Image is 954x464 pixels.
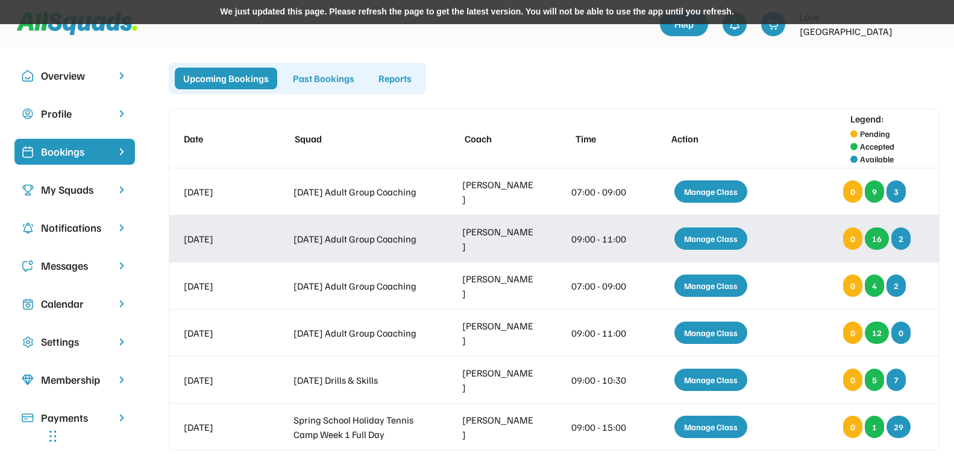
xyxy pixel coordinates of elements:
div: 1 [865,416,884,438]
div: 2 [891,227,911,250]
div: Manage Class [674,180,747,203]
div: Upcoming Bookings [175,68,277,89]
div: Manage Class [674,369,747,391]
img: Icon%20copy%207.svg [22,298,34,310]
div: [DATE] Adult Group Coaching [293,326,427,340]
div: 09:00 - 11:00 [571,232,630,246]
div: Love [GEOGRAPHIC_DATA] [800,10,908,39]
div: [DATE] Adult Group Coaching [293,185,427,199]
div: 0 [843,227,862,250]
div: Coach [465,132,539,146]
img: LTPP_Logo_REV.jpeg [915,12,940,36]
img: Icon%20copy%205.svg [22,260,34,272]
div: [DATE] [184,185,258,199]
div: [DATE] Adult Group Coaching [293,232,427,246]
div: 0 [843,416,862,438]
div: Messages [41,258,108,274]
img: chevron-right%20copy%203.svg [116,146,128,157]
div: [DATE] [184,326,258,340]
div: 0 [843,275,862,297]
div: Settings [41,334,108,350]
div: Available [860,153,894,165]
div: 9 [865,180,884,203]
div: [PERSON_NAME] [462,272,536,300]
div: 0 [843,180,862,203]
div: 16 [865,227,889,250]
div: 07:00 - 09:00 [571,279,630,293]
div: [DATE] Adult Group Coaching [293,279,427,293]
div: Manage Class [674,416,747,438]
img: Icon%20copy%208.svg [22,374,34,386]
div: Manage Class [674,227,747,250]
img: chevron-right.svg [116,222,128,234]
img: chevron-right.svg [116,184,128,195]
div: 29 [887,416,911,438]
img: chevron-right.svg [116,260,128,272]
img: chevron-right.svg [116,374,128,386]
div: Notifications [41,220,108,236]
div: Squad [295,132,428,146]
img: Icon%20%2819%29.svg [22,146,34,158]
div: My Squads [41,182,108,198]
div: Spring School Holiday Tennis Camp Week 1 Full Day [293,413,427,442]
div: Reports [370,68,420,89]
div: 0 [843,369,862,391]
div: Past Bookings [284,68,363,89]
a: Help [660,12,708,36]
div: [DATE] [184,420,258,434]
div: 09:00 - 11:00 [571,326,630,340]
img: chevron-right.svg [116,412,128,424]
div: 12 [865,322,889,344]
div: [DATE] [184,373,258,387]
div: 4 [865,275,884,297]
div: Date [184,132,258,146]
div: Profile [41,106,108,122]
div: Payments [41,410,108,426]
div: Legend: [850,112,884,126]
div: 09:00 - 15:00 [571,420,630,434]
div: 0 [891,322,911,344]
div: Manage Class [674,275,747,297]
div: Overview [41,68,108,84]
div: Manage Class [674,322,747,344]
div: [DATE] [184,232,258,246]
img: chevron-right.svg [116,108,128,119]
div: [PERSON_NAME] [462,177,536,206]
div: 2 [887,275,906,297]
div: [PERSON_NAME] [462,224,536,253]
div: Accepted [860,140,894,153]
div: 09:00 - 10:30 [571,373,630,387]
div: [PERSON_NAME] [462,319,536,348]
div: 07:00 - 09:00 [571,185,630,199]
img: shopping-cart-01%20%281%29.svg [767,18,779,30]
img: Icon%20copy%2016.svg [22,336,34,348]
div: 7 [887,369,906,391]
div: [DATE] [184,279,258,293]
div: [DATE] Drills & Skills [293,373,427,387]
div: Time [576,132,635,146]
img: chevron-right.svg [116,70,128,81]
img: chevron-right.svg [116,298,128,310]
div: 0 [843,322,862,344]
div: Action [671,132,760,146]
img: Icon%20copy%203.svg [22,184,34,196]
div: [PERSON_NAME] [462,413,536,442]
div: Calendar [41,296,108,312]
img: Icon%20copy%204.svg [22,222,34,234]
img: bell-03%20%281%29.svg [729,18,741,30]
div: Bookings [41,144,108,160]
img: Icon%20copy%2010.svg [22,70,34,82]
img: user-circle.svg [22,108,34,120]
div: 5 [865,369,884,391]
img: chevron-right.svg [116,336,128,348]
div: Membership [41,372,108,388]
div: [PERSON_NAME] [462,366,536,395]
div: Pending [860,127,890,140]
div: 3 [887,180,906,203]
